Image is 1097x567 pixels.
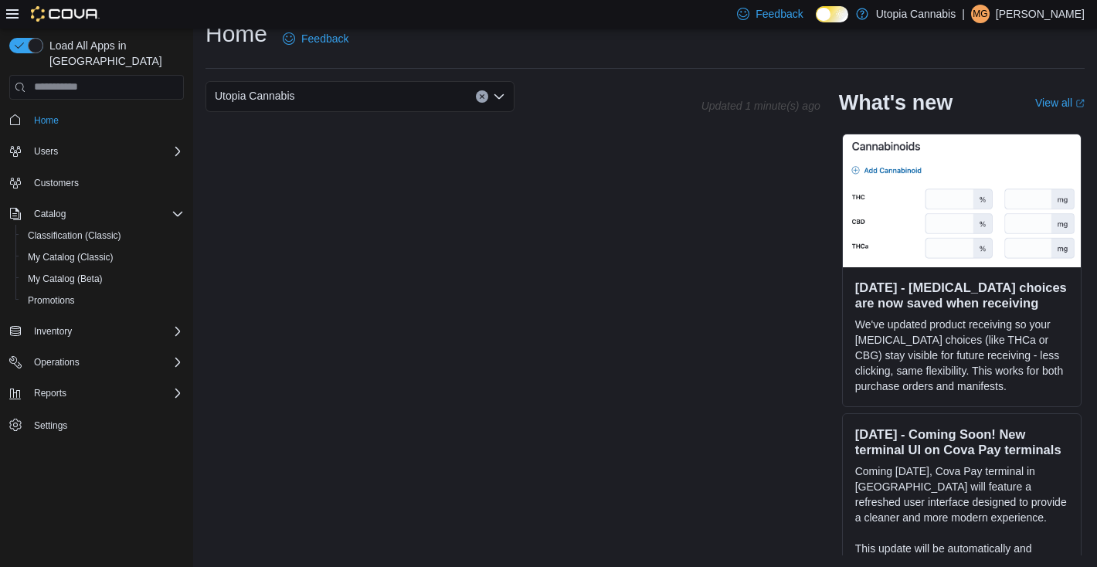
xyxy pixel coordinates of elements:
input: Dark Mode [816,6,848,22]
svg: External link [1075,99,1085,108]
span: Customers [34,177,79,189]
a: Feedback [277,23,355,54]
button: Promotions [15,290,190,311]
a: Home [28,111,65,130]
button: Home [3,109,190,131]
span: Inventory [28,322,184,341]
button: Classification (Classic) [15,225,190,246]
button: Customers [3,171,190,194]
button: Users [28,142,64,161]
a: My Catalog (Beta) [22,270,109,288]
span: Reports [28,384,184,402]
span: Classification (Classic) [22,226,184,245]
p: We've updated product receiving so your [MEDICAL_DATA] choices (like THCa or CBG) stay visible fo... [855,317,1068,394]
span: Home [34,114,59,127]
span: Promotions [28,294,75,307]
p: Updated 1 minute(s) ago [701,100,820,112]
span: Feedback [756,6,803,22]
span: Catalog [34,208,66,220]
span: Operations [34,356,80,368]
button: Reports [28,384,73,402]
span: MG [973,5,987,23]
h3: [DATE] - Coming Soon! New terminal UI on Cova Pay terminals [855,426,1068,457]
h3: [DATE] - [MEDICAL_DATA] choices are now saved when receiving [855,280,1068,311]
span: Utopia Cannabis [215,87,295,105]
button: Inventory [28,322,78,341]
span: My Catalog (Beta) [22,270,184,288]
img: Cova [31,6,100,22]
p: | [962,5,965,23]
button: Open list of options [493,90,505,103]
p: [PERSON_NAME] [996,5,1085,23]
button: Clear input [476,90,488,103]
button: Settings [3,413,190,436]
h2: What's new [839,90,953,115]
span: Dark Mode [816,22,817,23]
button: My Catalog (Beta) [15,268,190,290]
button: Catalog [3,203,190,225]
span: Reports [34,387,66,399]
button: My Catalog (Classic) [15,246,190,268]
a: Settings [28,416,73,435]
h1: Home [205,19,267,49]
p: Utopia Cannabis [876,5,956,23]
span: Inventory [34,325,72,338]
span: Settings [34,419,67,432]
a: My Catalog (Classic) [22,248,120,267]
span: Settings [28,415,184,434]
span: Feedback [301,31,348,46]
a: View allExternal link [1035,97,1085,109]
button: Catalog [28,205,72,223]
span: Classification (Classic) [28,229,121,242]
button: Inventory [3,321,190,342]
span: Load All Apps in [GEOGRAPHIC_DATA] [43,38,184,69]
span: Users [28,142,184,161]
button: Users [3,141,190,162]
a: Classification (Classic) [22,226,127,245]
button: Reports [3,382,190,404]
span: My Catalog (Classic) [28,251,114,263]
span: Home [28,110,184,130]
span: Users [34,145,58,158]
p: Coming [DATE], Cova Pay terminal in [GEOGRAPHIC_DATA] will feature a refreshed user interface des... [855,463,1068,525]
span: Operations [28,353,184,372]
div: Madison Goldstein [971,5,990,23]
button: Operations [28,353,86,372]
span: Catalog [28,205,184,223]
button: Operations [3,351,190,373]
nav: Complex example [9,103,184,477]
span: My Catalog (Classic) [22,248,184,267]
span: My Catalog (Beta) [28,273,103,285]
a: Promotions [22,291,81,310]
span: Promotions [22,291,184,310]
a: Customers [28,174,85,192]
span: Customers [28,173,184,192]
